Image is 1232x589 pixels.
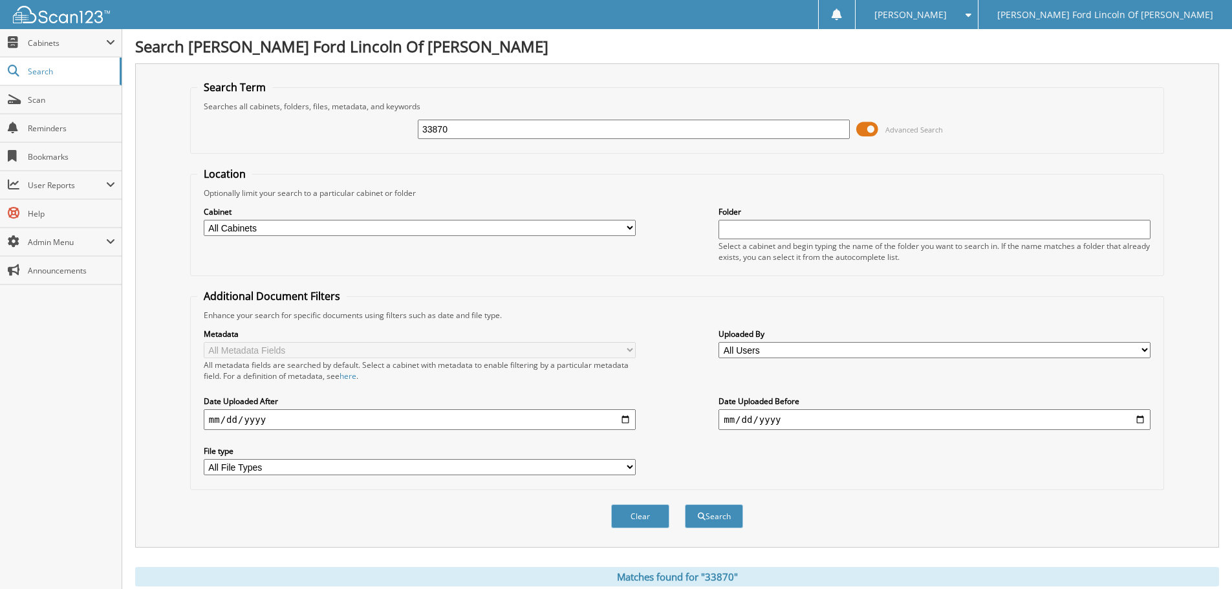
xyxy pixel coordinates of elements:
[197,101,1157,112] div: Searches all cabinets, folders, files, metadata, and keywords
[204,328,636,339] label: Metadata
[874,11,947,19] span: [PERSON_NAME]
[197,187,1157,198] div: Optionally limit your search to a particular cabinet or folder
[28,66,113,77] span: Search
[13,6,110,23] img: scan123-logo-white.svg
[28,94,115,105] span: Scan
[719,409,1151,430] input: end
[28,37,106,48] span: Cabinets
[204,445,636,456] label: File type
[340,370,356,381] a: here
[685,504,743,528] button: Search
[997,11,1213,19] span: [PERSON_NAME] Ford Lincoln Of [PERSON_NAME]
[204,396,636,407] label: Date Uploaded After
[28,237,106,248] span: Admin Menu
[28,123,115,134] span: Reminders
[197,289,347,303] legend: Additional Document Filters
[204,409,636,430] input: start
[28,265,115,276] span: Announcements
[28,151,115,162] span: Bookmarks
[885,125,943,134] span: Advanced Search
[135,567,1219,586] div: Matches found for "33870"
[719,328,1151,339] label: Uploaded By
[204,359,636,381] div: All metadata fields are searched by default. Select a cabinet with metadata to enable filtering b...
[197,167,252,181] legend: Location
[28,180,106,191] span: User Reports
[719,396,1151,407] label: Date Uploaded Before
[204,206,636,217] label: Cabinet
[719,241,1151,262] div: Select a cabinet and begin typing the name of the folder you want to search in. If the name match...
[135,36,1219,57] h1: Search [PERSON_NAME] Ford Lincoln Of [PERSON_NAME]
[197,80,272,94] legend: Search Term
[28,208,115,219] span: Help
[197,310,1157,321] div: Enhance your search for specific documents using filters such as date and file type.
[611,504,669,528] button: Clear
[719,206,1151,217] label: Folder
